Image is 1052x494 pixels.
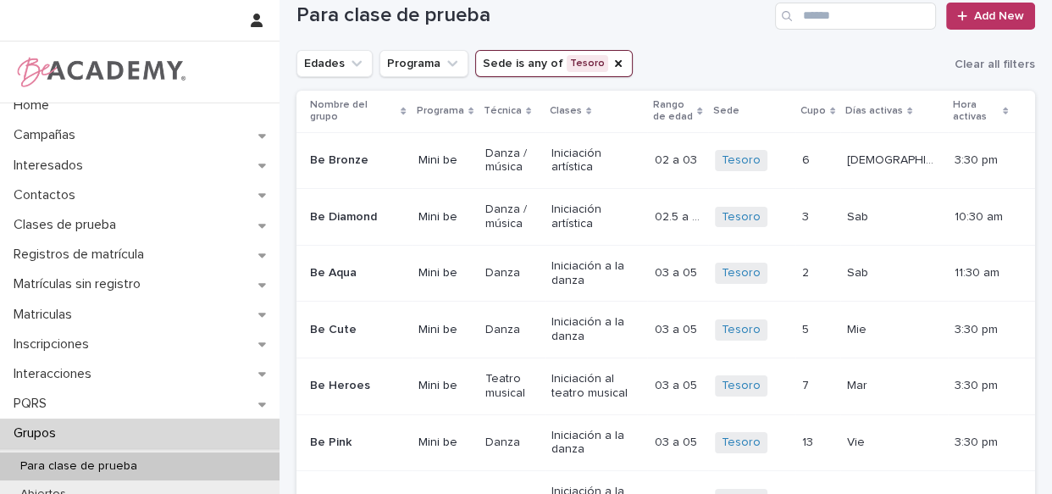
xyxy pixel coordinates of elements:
[296,302,1035,358] tr: Be CuteMini beDanzaIniciación a la danza03 a 0503 a 05 Tesoro 55 MieMie 3:30 pm
[551,429,641,458] p: Iniciación a la danza
[7,127,89,143] p: Campañas
[722,266,761,280] a: Tesoro
[847,319,870,337] p: Mie
[654,432,700,450] p: 03 a 05
[310,266,404,280] p: Be Aqua
[955,379,1008,393] p: 3:30 pm
[847,263,872,280] p: Sab
[7,396,60,412] p: PQRS
[802,432,817,450] p: 13
[722,436,761,450] a: Tesoro
[775,3,936,30] input: Search
[953,96,999,127] p: Hora activas
[485,266,538,280] p: Danza
[310,153,404,168] p: Be Bronze
[551,259,641,288] p: Iniciación a la danza
[7,187,89,203] p: Contactos
[652,96,693,127] p: Rango de edad
[654,319,700,337] p: 03 a 05
[310,379,404,393] p: Be Heroes
[802,263,812,280] p: 2
[802,207,812,225] p: 3
[418,379,472,393] p: Mini be
[955,58,1035,70] span: Clear all filters
[418,266,472,280] p: Mini be
[485,147,538,175] p: Danza / música
[310,210,404,225] p: Be Diamond
[551,372,641,401] p: Iniciación al teatro musical
[296,132,1035,189] tr: Be BronzeMini beDanza / músicaIniciación artística02 a 0302 a 03 Tesoro 66 [DEMOGRAPHIC_DATA][DEM...
[551,147,641,175] p: Iniciación artística
[296,245,1035,302] tr: Be AquaMini beDanzaIniciación a la danza03 a 0503 a 05 Tesoro 22 SabSab 11:30 am
[551,203,641,231] p: Iniciación artística
[7,217,130,233] p: Clases de prueba
[955,153,1008,168] p: 3:30 pm
[296,189,1035,246] tr: Be DiamondMini beDanza / músicaIniciación artística02.5 a 0302.5 a 03 Tesoro 33 SabSab 10:30 am
[551,315,641,344] p: Iniciación a la danza
[722,323,761,337] a: Tesoro
[654,375,700,393] p: 03 a 05
[722,210,761,225] a: Tesoro
[802,319,812,337] p: 5
[845,102,903,120] p: Días activas
[417,102,464,120] p: Programa
[418,436,472,450] p: Mini be
[802,375,812,393] p: 7
[722,153,761,168] a: Tesoro
[654,207,704,225] p: 02.5 a 03
[418,323,472,337] p: Mini be
[955,436,1008,450] p: 3:30 pm
[955,210,1008,225] p: 10:30 am
[847,150,944,168] p: [DEMOGRAPHIC_DATA]
[946,3,1035,30] a: Add New
[7,307,86,323] p: Matriculas
[800,102,826,120] p: Cupo
[485,436,538,450] p: Danza
[379,50,468,77] button: Programa
[418,153,472,168] p: Mini be
[296,358,1035,414] tr: Be HeroesMini beTeatro musicalIniciación al teatro musical03 a 0503 a 05 Tesoro 77 MarMar 3:30 pm
[296,50,373,77] button: Edades
[7,425,69,441] p: Grupos
[847,375,871,393] p: Mar
[654,150,700,168] p: 02 a 03
[948,52,1035,77] button: Clear all filters
[485,203,538,231] p: Danza / música
[418,210,472,225] p: Mini be
[847,432,868,450] p: Vie
[7,336,102,352] p: Inscripciones
[955,323,1008,337] p: 3:30 pm
[802,150,813,168] p: 6
[7,97,63,114] p: Home
[310,96,396,127] p: Nombre del grupo
[310,436,404,450] p: Be Pink
[847,207,872,225] p: Sab
[485,323,538,337] p: Danza
[485,372,538,401] p: Teatro musical
[713,102,739,120] p: Sede
[14,55,187,89] img: WPrjXfSUmiLcdUfaYY4Q
[722,379,761,393] a: Tesoro
[955,266,1008,280] p: 11:30 am
[296,3,768,28] h1: Para clase de prueba
[7,247,158,263] p: Registros de matrícula
[7,366,105,382] p: Interacciones
[7,459,151,474] p: Para clase de prueba
[974,10,1024,22] span: Add New
[550,102,582,120] p: Clases
[7,276,154,292] p: Matrículas sin registro
[296,414,1035,471] tr: Be PinkMini beDanzaIniciación a la danza03 a 0503 a 05 Tesoro 1313 VieVie 3:30 pm
[310,323,404,337] p: Be Cute
[484,102,522,120] p: Técnica
[654,263,700,280] p: 03 a 05
[7,158,97,174] p: Interesados
[475,50,633,77] button: Sede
